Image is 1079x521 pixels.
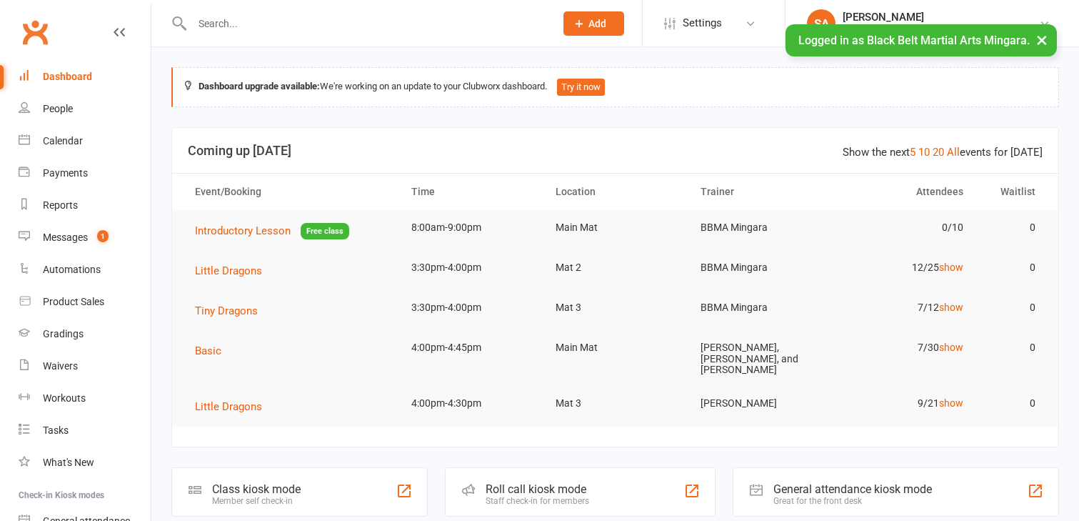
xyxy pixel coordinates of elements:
div: Calendar [43,135,83,147]
td: BBMA Mingara [688,291,832,324]
a: show [939,302,963,313]
td: 9/21 [832,387,976,420]
a: Product Sales [19,286,151,318]
td: 8:00am-9:00pm [398,211,543,244]
a: Waivers [19,350,151,382]
span: Introductory Lesson [195,224,291,237]
div: Member self check-in [212,496,301,506]
a: Automations [19,254,151,286]
a: 10 [918,146,930,159]
button: Little Dragons [195,262,272,279]
a: 20 [933,146,944,159]
td: Mat 3 [543,291,687,324]
a: Calendar [19,125,151,157]
button: Add [563,11,624,36]
span: Tiny Dragons [195,304,258,317]
td: 0 [976,291,1048,324]
td: 0 [976,387,1048,420]
strong: Dashboard upgrade available: [199,81,320,91]
td: 7/30 [832,331,976,364]
th: Attendees [832,174,976,210]
a: Dashboard [19,61,151,93]
a: People [19,93,151,125]
span: Settings [683,7,722,39]
div: Show the next events for [DATE] [843,144,1043,161]
th: Waitlist [976,174,1048,210]
div: Payments [43,167,88,179]
div: Gradings [43,328,84,339]
a: Reports [19,189,151,222]
div: Tasks [43,425,69,436]
a: Payments [19,157,151,189]
td: Main Mat [543,211,687,244]
td: 3:30pm-4:00pm [398,291,543,324]
button: Introductory LessonFree class [195,222,349,240]
th: Trainer [688,174,832,210]
a: All [947,146,960,159]
div: Dashboard [43,71,92,82]
div: Workouts [43,392,86,404]
td: Mat 3 [543,387,687,420]
a: Messages 1 [19,222,151,254]
button: × [1029,24,1055,55]
h3: Coming up [DATE] [188,144,1043,158]
td: BBMA Mingara [688,251,832,284]
a: show [939,342,963,353]
div: We're working on an update to your Clubworx dashboard. [171,67,1059,107]
div: [PERSON_NAME] [843,11,1039,24]
a: show [939,262,963,273]
td: 3:30pm-4:00pm [398,251,543,284]
div: Messages [43,232,88,243]
th: Event/Booking [182,174,398,210]
td: [PERSON_NAME], [PERSON_NAME], and [PERSON_NAME] [688,331,832,387]
div: SA [807,9,835,38]
div: Reports [43,199,78,211]
td: 4:00pm-4:30pm [398,387,543,420]
td: 0 [976,251,1048,284]
div: Class kiosk mode [212,482,301,496]
th: Location [543,174,687,210]
input: Search... [188,14,545,34]
th: Time [398,174,543,210]
span: Logged in as Black Belt Martial Arts Mingara. [798,34,1030,47]
div: People [43,103,73,114]
td: BBMA Mingara [688,211,832,244]
span: 1 [97,230,109,242]
td: 12/25 [832,251,976,284]
td: Main Mat [543,331,687,364]
div: Black Belt Martial Arts [GEOGRAPHIC_DATA] [843,24,1039,36]
td: Mat 2 [543,251,687,284]
button: Tiny Dragons [195,302,268,319]
td: 0 [976,331,1048,364]
div: General attendance kiosk mode [773,482,932,496]
div: Staff check-in for members [486,496,589,506]
a: Workouts [19,382,151,415]
div: What's New [43,457,94,468]
a: 5 [910,146,915,159]
td: 0/10 [832,211,976,244]
div: Product Sales [43,296,104,307]
button: Try it now [557,79,605,96]
td: 4:00pm-4:45pm [398,331,543,364]
a: show [939,397,963,409]
div: Automations [43,264,101,275]
span: Free class [301,223,349,239]
td: 0 [976,211,1048,244]
div: Waivers [43,360,78,372]
span: Basic [195,344,221,357]
span: Add [588,18,606,29]
span: Little Dragons [195,400,262,413]
button: Little Dragons [195,398,272,415]
div: Roll call kiosk mode [486,482,589,496]
button: Basic [195,342,231,359]
td: [PERSON_NAME] [688,387,832,420]
a: Gradings [19,318,151,350]
span: Little Dragons [195,264,262,277]
td: 7/12 [832,291,976,324]
a: Tasks [19,415,151,447]
a: Clubworx [17,14,53,50]
a: What's New [19,447,151,479]
div: Great for the front desk [773,496,932,506]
